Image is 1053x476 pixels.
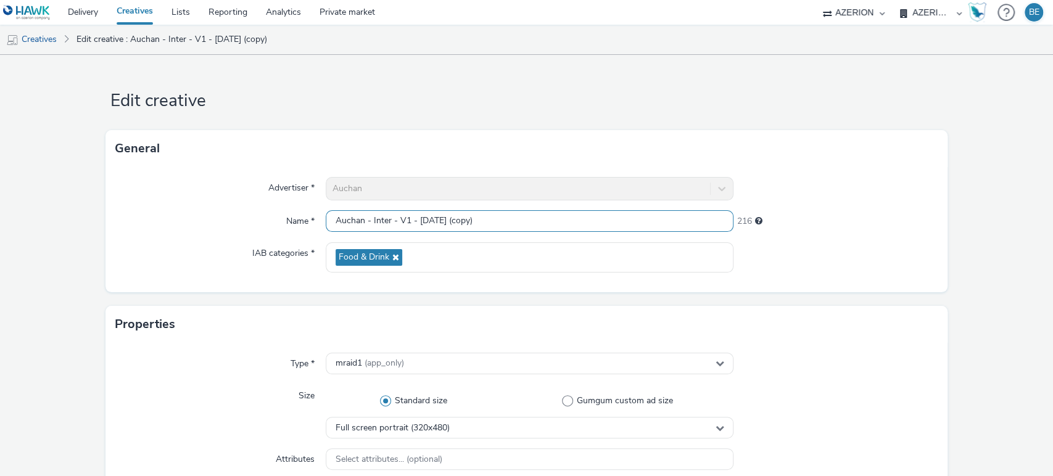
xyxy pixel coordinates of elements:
img: mobile [6,34,19,46]
label: Advertiser * [263,177,320,194]
span: mraid1 [336,358,404,369]
span: 216 [737,215,751,228]
a: Edit creative : Auchan - Inter - V1 - [DATE] (copy) [70,25,273,54]
span: Select attributes... (optional) [336,454,442,465]
span: (app_only) [365,357,404,369]
label: Attributes [271,448,320,466]
h3: Properties [115,315,175,334]
a: Hawk Academy [968,2,991,22]
img: Hawk Academy [968,2,986,22]
div: Maximum 255 characters [754,215,762,228]
span: Full screen portrait (320x480) [336,423,450,433]
input: Name [326,210,734,232]
label: Size [294,385,320,402]
span: Gumgum custom ad size [577,395,673,407]
h1: Edit creative [105,89,948,113]
label: IAB categories * [247,242,320,260]
h3: General [115,139,160,158]
span: Food & Drink [339,252,389,263]
label: Name * [281,210,320,228]
label: Type * [286,353,320,370]
img: undefined Logo [3,5,51,20]
span: Standard size [395,395,447,407]
div: BE [1029,3,1039,22]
